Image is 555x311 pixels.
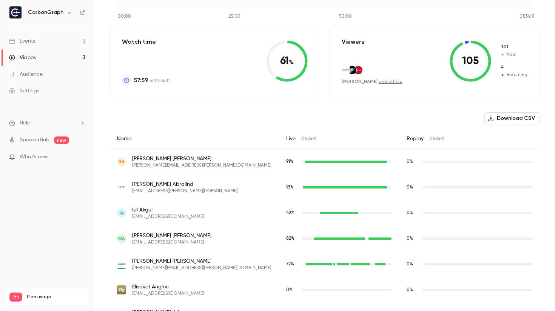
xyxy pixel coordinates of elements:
tspan: 25:00 [228,14,240,19]
span: New [500,51,527,58]
span: 0 % [286,288,293,292]
span: Plan usage [27,294,85,300]
p: Viewers [342,37,364,46]
span: [PERSON_NAME][EMAIL_ADDRESS][PERSON_NAME][DOMAIN_NAME] [132,162,271,169]
span: Replay watch time [407,184,419,191]
span: Live watch time [286,235,298,242]
span: New [500,44,527,51]
div: isilakgul@gmail.com [109,200,540,226]
span: Live watch time [286,261,298,268]
div: Settings [9,87,39,95]
iframe: Noticeable Trigger [76,154,85,161]
tspan: 01:34:11 [520,14,534,19]
div: reema.abraham@turntown.com [109,149,540,175]
span: Replay watch time [407,235,419,242]
span: 01:34:11 [302,137,316,141]
h6: CarbonGraph [28,9,63,16]
span: Returning [500,72,527,78]
div: Name [109,129,279,149]
span: [EMAIL_ADDRESS][DOMAIN_NAME] [132,291,204,297]
span: Live watch time [286,286,298,293]
span: 0 % [407,211,413,215]
div: eanglou@gatech.edu [109,277,540,303]
span: 0 % [407,262,413,267]
span: [PERSON_NAME] [342,79,378,84]
div: , [342,78,402,85]
div: Events [9,37,35,45]
span: Live watch time [286,184,298,191]
a: SpeakerHub [20,136,49,144]
span: [PERSON_NAME][EMAIL_ADDRESS][PERSON_NAME][DOMAIN_NAME] [132,265,271,271]
div: mbambro112@gmail.com [109,226,540,251]
span: 91 % [286,159,293,164]
span: 42 % [286,211,294,215]
div: esther.anegbe@assentcompliance.com [109,251,540,277]
span: IA [120,210,124,216]
a: and others [379,80,402,84]
span: Replay watch time [407,261,419,268]
span: MA [118,235,125,242]
div: jabralind@hitt-gc.com [109,175,540,200]
div: Audience [9,70,43,78]
li: help-dropdown-opener [9,119,85,127]
span: Pro [9,293,22,302]
span: 0 % [407,288,413,292]
span: 82 % [286,236,294,241]
tspan: 00:00 [118,14,131,19]
span: Help [20,119,31,127]
span: [PERSON_NAME] [PERSON_NAME] [132,155,271,162]
span: 0 % [407,236,413,241]
button: Download CSV [484,112,540,124]
span: [PERSON_NAME] Abralind [132,181,237,188]
div: Live [279,129,399,149]
img: hines.com [354,66,362,74]
div: Videos [9,54,36,61]
img: assentcompliance.com [117,260,126,269]
span: Returning [500,64,527,71]
img: hitt-gc.com [117,183,126,192]
span: Isil Akgul [132,206,204,214]
p: Watch time [122,37,170,46]
img: sia-partners.com [348,66,356,74]
img: brightcoreenergy.com [342,66,350,74]
span: Live watch time [286,158,298,165]
span: Replay watch time [407,286,419,293]
span: 77 % [286,262,294,267]
span: [EMAIL_ADDRESS][DOMAIN_NAME] [132,239,211,245]
span: new [54,136,69,144]
span: 57:59 [134,76,148,85]
span: 01:34:11 [430,137,444,141]
span: [EMAIL_ADDRESS][PERSON_NAME][DOMAIN_NAME] [132,188,237,194]
span: Live watch time [286,210,298,216]
span: Replay watch time [407,210,419,216]
span: [PERSON_NAME] [PERSON_NAME] [132,257,271,265]
span: [PERSON_NAME] [PERSON_NAME] [132,232,211,239]
span: 0 % [407,159,413,164]
div: Replay [399,129,540,149]
span: Elisavet Anglou [132,283,204,291]
img: CarbonGraph [9,6,22,18]
tspan: 50:00 [339,14,352,19]
p: of 01:34:11 [134,76,170,85]
span: RA [119,158,125,165]
span: [EMAIL_ADDRESS][DOMAIN_NAME] [132,214,204,220]
img: gatech.edu [117,285,126,294]
span: Replay watch time [407,158,419,165]
span: What's new [20,153,48,161]
span: 93 % [286,185,294,190]
span: 0 % [407,185,413,190]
